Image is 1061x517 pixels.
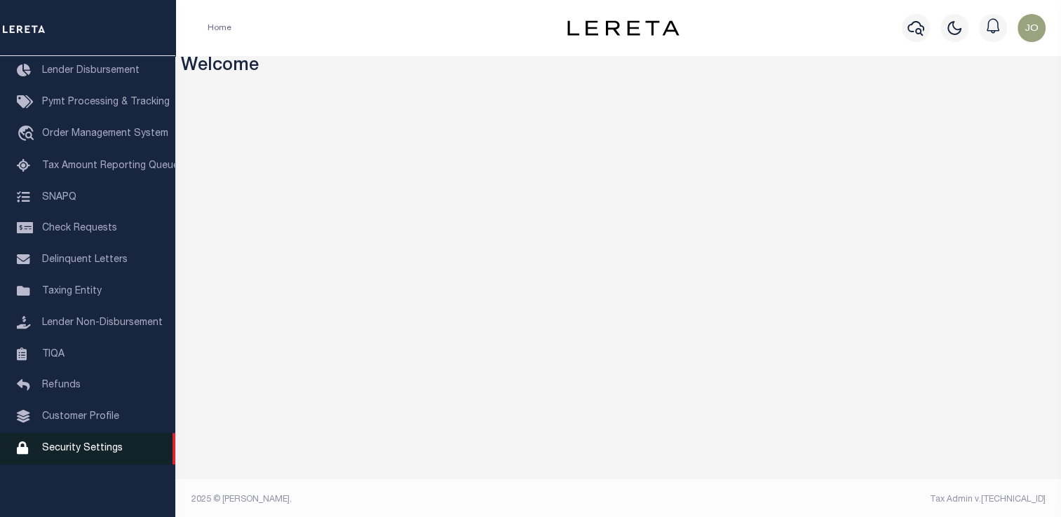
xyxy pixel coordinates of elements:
[42,349,65,359] span: TIQA
[42,223,117,233] span: Check Requests
[42,255,128,265] span: Delinquent Letters
[42,287,102,296] span: Taxing Entity
[567,20,680,36] img: logo-dark.svg
[629,493,1046,506] div: Tax Admin v.[TECHNICAL_ID]
[42,161,179,171] span: Tax Amount Reporting Queue
[42,380,81,390] span: Refunds
[42,66,140,76] span: Lender Disbursement
[17,125,39,144] i: travel_explore
[42,412,119,422] span: Customer Profile
[181,493,619,506] div: 2025 © [PERSON_NAME].
[42,192,76,202] span: SNAPQ
[42,129,168,139] span: Order Management System
[208,22,231,34] li: Home
[42,318,163,328] span: Lender Non-Disbursement
[1018,14,1046,42] img: svg+xml;base64,PHN2ZyB4bWxucz0iaHR0cDovL3d3dy53My5vcmcvMjAwMC9zdmciIHBvaW50ZXItZXZlbnRzPSJub25lIi...
[42,97,170,107] span: Pymt Processing & Tracking
[181,56,1056,78] h3: Welcome
[42,443,123,453] span: Security Settings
